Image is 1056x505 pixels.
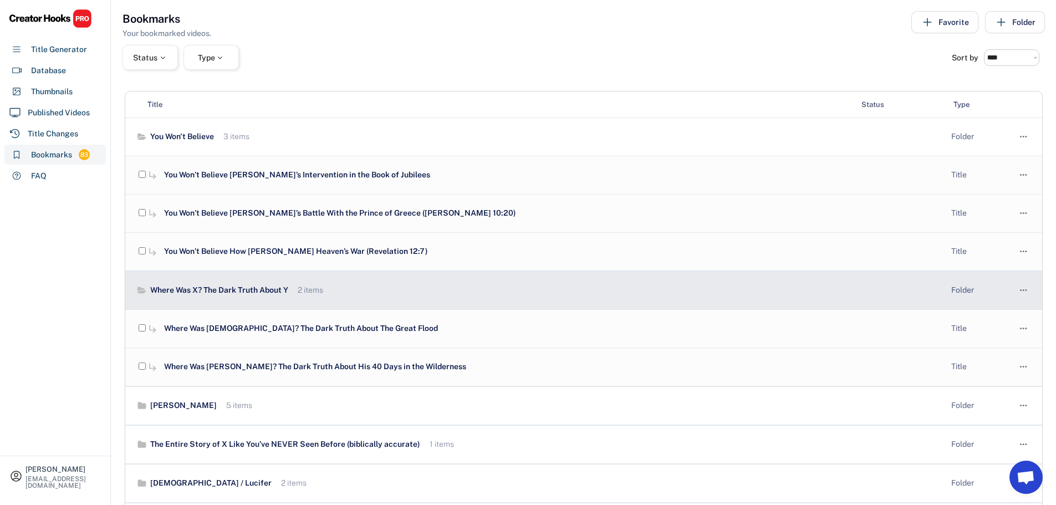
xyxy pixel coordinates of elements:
text:  [1020,400,1027,411]
div: Title [951,170,1007,181]
div: Where Was [PERSON_NAME]? The Dark Truth About His 40 Days in the Wilderness [161,361,850,373]
div: Title Generator [31,44,87,55]
button: subdirectory_arrow_right [147,170,159,181]
img: CHPRO%20Logo.svg [9,9,92,28]
div: Title [951,323,1007,334]
button: Favorite [911,11,978,33]
div: Database [31,65,66,76]
div: 2 items [295,285,323,296]
div: Thumbnails [31,86,73,98]
text:  [1020,246,1027,257]
button:  [1018,437,1029,452]
div: [PERSON_NAME] [147,400,217,411]
div: Title [951,208,1007,219]
div: Your bookmarked videos. [123,28,211,39]
text:  [1020,323,1027,334]
div: Title Changes [28,128,78,140]
div: Type [198,54,225,62]
button: subdirectory_arrow_right [147,361,159,373]
div: 83 [79,150,90,160]
text:  [1020,169,1027,181]
div: Folder [951,400,1007,411]
button:  [1018,398,1029,414]
div: 3 items [221,131,249,142]
text:  [1020,361,1027,373]
div: You Won’t Believe [PERSON_NAME]’s Intervention in the Book of Jubilees [161,170,850,181]
div: The Entire Story of X Like You’ve NEVER Seen Before (biblically accurate) [147,439,420,450]
button:  [1018,129,1029,145]
button:  [1018,359,1029,375]
button:  [1018,206,1029,221]
div: Folder [951,131,1007,142]
div: Folder [951,439,1007,450]
button: subdirectory_arrow_right [147,323,159,334]
div: Status [861,100,945,110]
button:  [1018,167,1029,183]
div: [EMAIL_ADDRESS][DOMAIN_NAME] [25,476,101,489]
button:  [1018,283,1029,298]
button: subdirectory_arrow_right [147,246,159,257]
div: You Won’t Believe How [PERSON_NAME] Heaven’s War (Revelation 12:7) [161,246,850,257]
div: Sort by [952,54,978,62]
div: Folder [951,285,1007,296]
div: Status [133,54,167,62]
div: Title [951,361,1007,373]
div: [PERSON_NAME] [25,466,101,473]
div: Published Videos [28,107,90,119]
div: 5 items [223,400,252,411]
div: [DEMOGRAPHIC_DATA] / Lucifer [147,478,272,489]
div: 1 items [427,439,454,450]
div: Title [951,246,1007,257]
div: You Won’t Believe [PERSON_NAME]’s Battle With the Prince of Greece ([PERSON_NAME] 10:20) [161,208,850,219]
text:  [1020,207,1027,219]
div: Title [147,100,162,110]
h3: Bookmarks [123,11,180,27]
div: Folder [951,478,1007,489]
button: subdirectory_arrow_right [147,208,159,219]
text:  [1020,284,1027,296]
div: Type [953,100,1009,110]
text:  [1020,131,1027,142]
div: You Won't Believe [147,131,214,142]
div: 2 items [278,478,307,489]
div: FAQ [31,170,47,182]
text:  [1020,438,1027,450]
div: Bookmarks [31,149,72,161]
button:  [1018,321,1029,336]
button: Folder [985,11,1045,33]
div: Where Was X? The Dark Truth About Y [147,285,288,296]
div: Where Was [DEMOGRAPHIC_DATA]? The Dark Truth About The Great Flood [161,323,850,334]
button:  [1018,244,1029,259]
a: Open chat [1009,461,1043,494]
